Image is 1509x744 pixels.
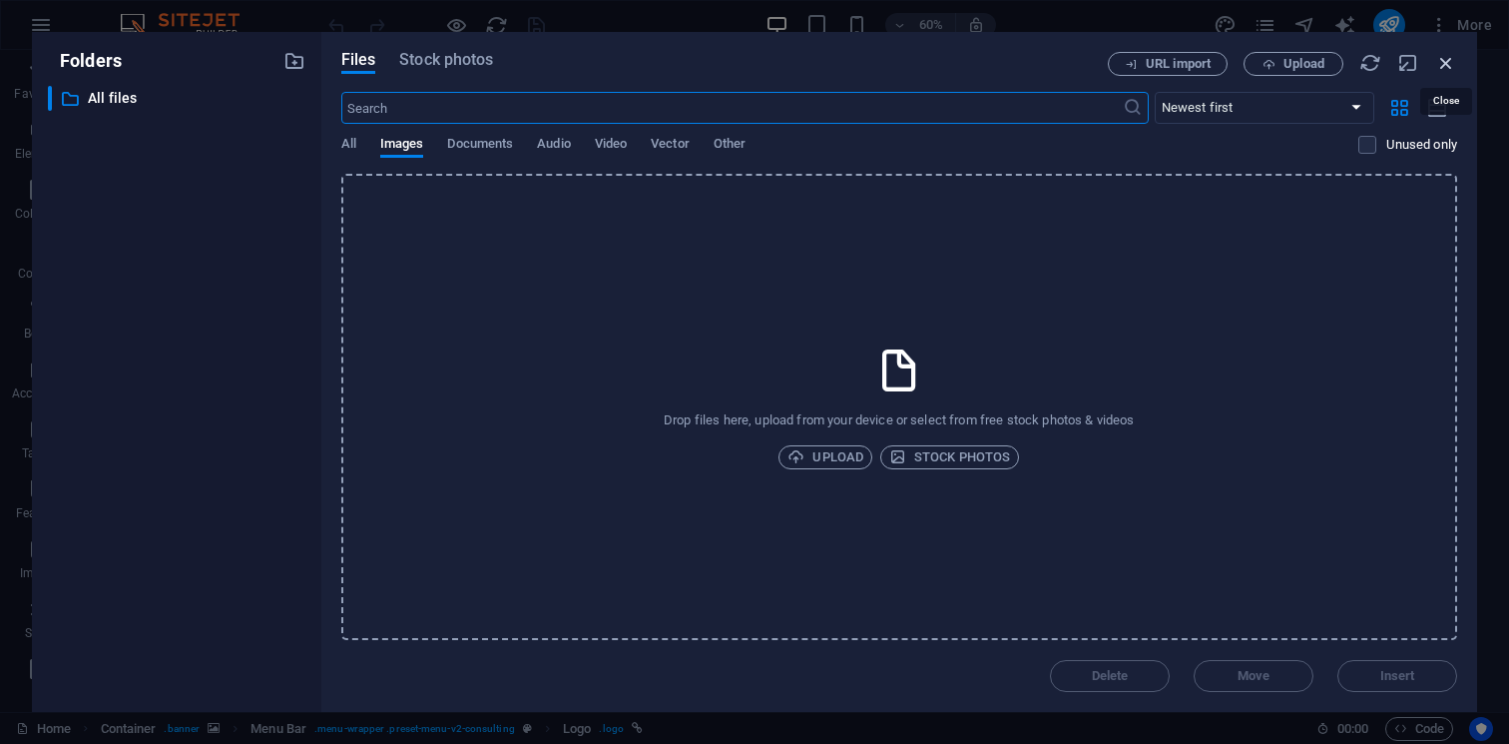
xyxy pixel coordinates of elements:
[1283,58,1324,70] span: Upload
[341,48,376,72] span: Files
[889,445,1010,469] span: Stock photos
[1386,136,1457,154] p: Unused only
[537,132,570,160] span: Audio
[88,87,268,110] p: All files
[1397,52,1419,74] i: Minimize
[447,132,513,160] span: Documents
[778,445,872,469] button: Upload
[341,92,1123,124] input: Search
[787,445,863,469] span: Upload
[1359,52,1381,74] i: Reload
[880,445,1019,469] button: Stock photos
[1244,52,1343,76] button: Upload
[48,48,122,74] p: Folders
[341,132,356,160] span: All
[48,86,52,111] div: ​
[664,411,1134,429] p: Drop files here, upload from your device or select from free stock photos & videos
[283,50,305,72] i: Create new folder
[399,48,493,72] span: Stock photos
[1108,52,1228,76] button: URL import
[651,132,690,160] span: Vector
[380,132,424,160] span: Images
[714,132,746,160] span: Other
[595,132,627,160] span: Video
[1146,58,1211,70] span: URL import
